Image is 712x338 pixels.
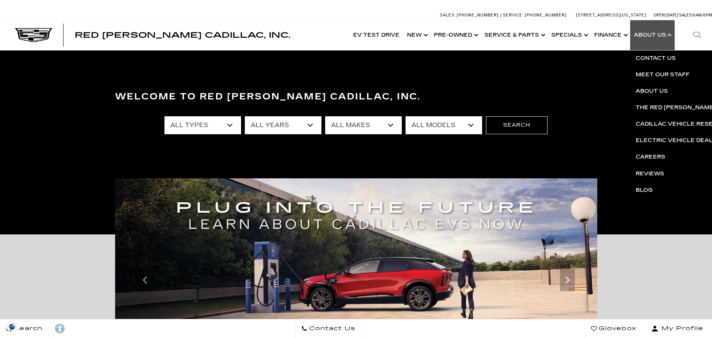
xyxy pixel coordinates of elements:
[164,116,241,134] select: Filter by type
[325,116,402,134] select: Filter by make
[406,116,482,134] select: Filter by model
[440,13,500,17] a: Sales: [PHONE_NUMBER]
[481,20,548,50] a: Service & Parts
[4,323,21,331] section: Click to Open Cookie Consent Modal
[503,13,524,18] span: Service:
[659,323,703,334] span: My Profile
[4,323,21,331] img: Opt-Out Icon
[597,323,637,334] span: Glovebox
[525,13,567,18] span: [PHONE_NUMBER]
[654,13,678,18] span: Open [DATE]
[642,319,712,338] button: Open user profile menu
[12,323,43,334] span: Search
[75,31,290,39] a: Red [PERSON_NAME] Cadillac, Inc.
[457,13,499,18] span: [PHONE_NUMBER]
[295,319,361,338] a: Contact Us
[693,13,712,18] span: 9 AM-6 PM
[75,31,290,40] span: Red [PERSON_NAME] Cadillac, Inc.
[591,20,630,50] a: Finance
[560,269,575,291] div: Next
[307,323,355,334] span: Contact Us
[630,20,675,50] a: About Us
[576,13,646,18] a: [STREET_ADDRESS][US_STATE]
[430,20,481,50] a: Pre-Owned
[349,20,403,50] a: EV Test Drive
[115,89,597,104] h3: Welcome to Red [PERSON_NAME] Cadillac, Inc.
[15,28,52,42] img: Cadillac Dark Logo with Cadillac White Text
[679,13,693,18] span: Sales:
[486,116,548,134] button: Search
[585,319,642,338] a: Glovebox
[403,20,430,50] a: New
[245,116,321,134] select: Filter by year
[548,20,591,50] a: Specials
[440,13,456,18] span: Sales:
[500,13,568,17] a: Service: [PHONE_NUMBER]
[138,269,152,291] div: Previous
